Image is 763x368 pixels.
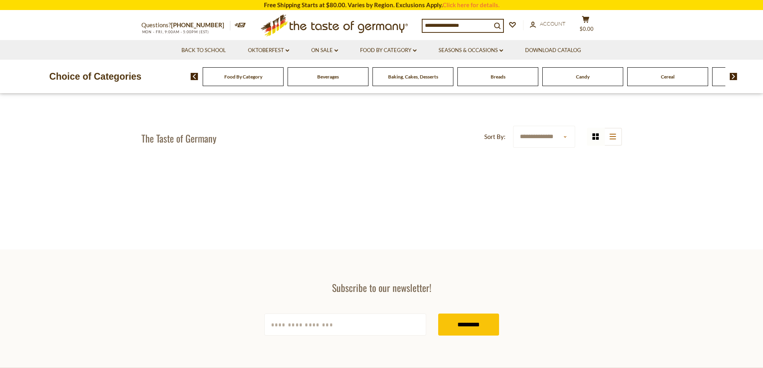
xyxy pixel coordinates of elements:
[661,74,674,80] a: Cereal
[141,30,209,34] span: MON - FRI, 9:00AM - 5:00PM (EST)
[264,282,499,294] h3: Subscribe to our newsletter!
[181,46,226,55] a: Back to School
[439,46,503,55] a: Seasons & Occasions
[530,20,566,28] a: Account
[491,74,505,80] a: Breads
[540,20,566,27] span: Account
[360,46,417,55] a: Food By Category
[224,74,262,80] a: Food By Category
[484,132,505,142] label: Sort By:
[443,1,499,8] a: Click here for details.
[730,73,737,80] img: next arrow
[141,20,230,30] p: Questions?
[191,73,198,80] img: previous arrow
[141,132,216,144] h1: The Taste of Germany
[525,46,581,55] a: Download Catalog
[317,74,339,80] a: Beverages
[388,74,438,80] a: Baking, Cakes, Desserts
[574,16,598,36] button: $0.00
[580,26,594,32] span: $0.00
[311,46,338,55] a: On Sale
[248,46,289,55] a: Oktoberfest
[576,74,590,80] a: Candy
[171,21,224,28] a: [PHONE_NUMBER]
